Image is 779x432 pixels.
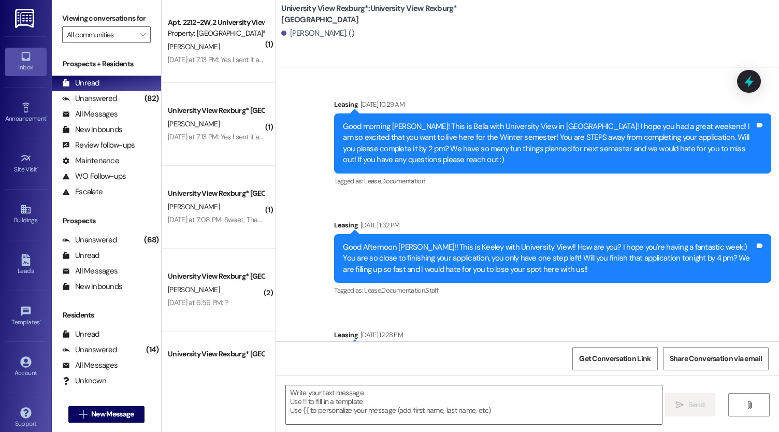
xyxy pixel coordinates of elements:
span: Get Conversation Link [579,353,651,364]
label: Viewing conversations for [62,10,151,26]
div: (68) [141,232,161,248]
div: New Inbounds [62,124,122,135]
span: Send [688,399,704,410]
a: Buildings [5,200,47,228]
div: Leasing [334,329,771,344]
i:  [745,401,753,409]
span: [PERSON_NAME] [168,202,220,211]
button: Get Conversation Link [572,347,657,370]
img: ResiDesk Logo [15,9,36,28]
div: Escalate [62,186,103,197]
span: • [37,164,39,171]
div: All Messages [62,360,118,371]
div: University View Rexburg* [GEOGRAPHIC_DATA] [168,349,264,359]
div: [DATE] at 7:08 PM: Sweet, Thanks! Can we do 5-9? [168,215,322,224]
a: Account [5,353,47,381]
div: [DATE] at 7:13 PM: Yes I sent it again [168,55,271,64]
a: Inbox [5,48,47,76]
button: Share Conversation via email [663,347,769,370]
div: [PERSON_NAME]. () [281,28,354,39]
span: Documentation [381,177,425,185]
div: Tagged as: [334,283,771,298]
a: Support [5,404,47,432]
span: [PERSON_NAME] [168,285,220,294]
button: New Message [68,406,145,423]
span: • [46,113,48,121]
div: All Messages [62,266,118,277]
span: Documentation , [381,286,425,295]
div: Leasing [334,220,771,234]
span: • [40,317,41,324]
div: Unanswered [62,93,117,104]
div: Property: [GEOGRAPHIC_DATA]* [168,28,264,39]
div: Unread [62,250,99,261]
div: WO Follow-ups [62,171,126,182]
i:  [140,31,146,39]
a: Templates • [5,303,47,330]
div: Unanswered [62,344,117,355]
i:  [79,410,87,419]
div: Prospects [52,215,161,226]
span: Lease , [364,177,381,185]
div: Prospects + Residents [52,59,161,69]
div: [DATE] at 7:13 PM: Yes I sent it again [168,132,271,141]
div: [DATE] 1:32 PM [358,220,400,231]
div: Leasing [334,99,771,113]
a: Leads [5,251,47,279]
input: All communities [67,26,134,43]
div: New Inbounds [62,281,122,292]
span: Lease , [364,286,381,295]
div: Review follow-ups [62,140,135,151]
div: Tagged as: [334,174,771,189]
div: Residents [52,310,161,321]
div: University View Rexburg* [GEOGRAPHIC_DATA] [168,271,264,282]
div: Good morning [PERSON_NAME]! This is Bella with University View in [GEOGRAPHIC_DATA]! I hope you h... [343,121,755,166]
div: Maintenance [62,155,119,166]
div: [DATE] at 6:56 PM: ? [168,298,228,307]
a: Site Visit • [5,150,47,178]
div: [DATE] 12:28 PM [358,329,403,340]
span: [PERSON_NAME] [168,119,220,128]
div: Unread [62,78,99,89]
div: (14) [143,342,161,358]
div: (82) [142,91,161,107]
div: Apt. 2212~2W, 2 University View Rexburg [168,17,264,28]
div: [DATE] 10:29 AM [358,99,405,110]
div: Good Afternoon [PERSON_NAME]!! This is Keeley with University View!! How are you? I hope you're h... [343,242,755,275]
div: Unknown [62,376,106,386]
div: All Messages [62,109,118,120]
span: Staff [425,286,438,295]
div: Unread [62,329,99,340]
span: New Message [91,409,134,420]
button: Send [665,393,715,416]
span: [PERSON_NAME] [168,42,220,51]
i:  [676,401,684,409]
div: University View Rexburg* [GEOGRAPHIC_DATA] [168,105,264,116]
div: Unanswered [62,235,117,246]
b: University View Rexburg*: University View Rexburg* [GEOGRAPHIC_DATA] [281,3,488,25]
span: Share Conversation via email [670,353,762,364]
div: University View Rexburg* [GEOGRAPHIC_DATA] [168,188,264,199]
